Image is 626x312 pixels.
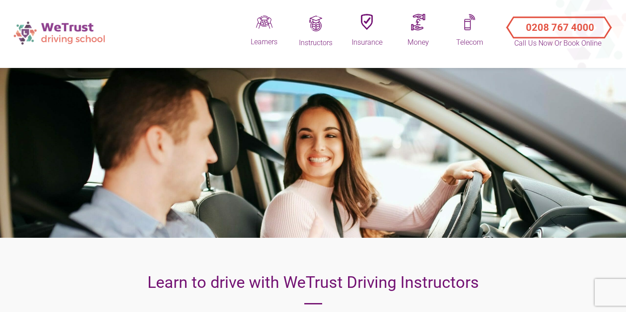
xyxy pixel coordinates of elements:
[396,38,441,48] div: Money
[510,14,606,32] button: Call Us Now or Book Online
[9,17,112,49] img: wetrust-ds-logo.png
[447,38,492,48] div: Telecom
[308,16,324,31] img: Trainingq.png
[411,14,425,30] img: Moneyq.png
[361,14,373,30] img: Insuranceq.png
[464,14,476,30] img: Mobileq.png
[242,37,286,47] div: Learners
[256,14,273,30] img: Driveq.png
[293,38,338,48] div: Instructors
[499,9,617,40] a: Call Us Now or Book Online 0208 767 4000
[345,38,389,48] div: Insurance
[513,38,603,49] p: Call Us Now or Book Online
